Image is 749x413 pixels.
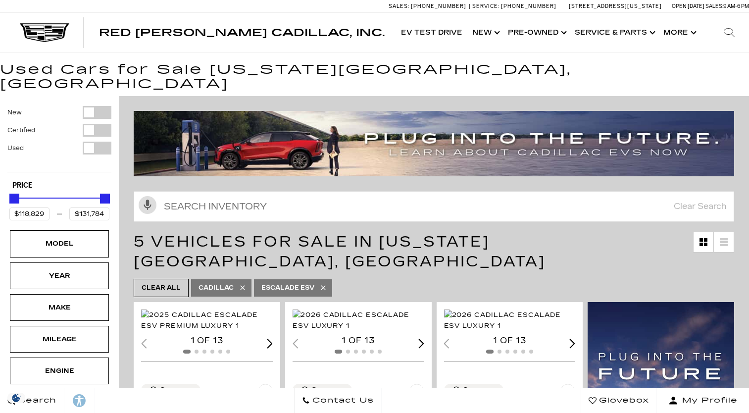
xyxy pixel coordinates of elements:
section: Click to Open Cookie Consent Modal [5,393,28,403]
div: 1 / 2 [444,310,578,331]
span: 5 Vehicles for Sale in [US_STATE][GEOGRAPHIC_DATA], [GEOGRAPHIC_DATA] [134,233,546,270]
div: Model [35,238,84,249]
button: Compare Vehicle [141,384,200,397]
a: Pre-Owned [503,13,570,52]
span: Clear All [142,282,181,294]
img: Cadillac Dark Logo with Cadillac White Text [20,23,69,42]
div: Make [35,302,84,313]
button: Save Vehicle [409,384,424,403]
label: Certified [7,125,35,135]
span: Sales: [705,3,723,9]
div: 1 of 13 [141,335,273,346]
div: 1 / 2 [293,310,426,331]
img: ev-blog-post-banners4 [134,111,742,176]
span: My Profile [678,394,738,408]
span: Glovebox [597,394,649,408]
div: Engine [35,365,84,376]
span: Search [15,394,56,408]
input: Search Inventory [134,191,734,222]
button: Compare Vehicle [444,384,503,397]
span: Open [DATE] [672,3,704,9]
div: 1 / 2 [141,310,275,331]
span: [PHONE_NUMBER] [411,3,466,9]
div: Year [35,270,84,281]
div: Price [9,190,109,220]
span: Contact Us [310,394,374,408]
span: Escalade ESV [261,282,314,294]
img: 2026 Cadillac Escalade ESV Luxury 1 [444,310,578,331]
div: Compare [311,386,344,395]
input: Maximum [69,207,109,220]
div: Next slide [267,339,273,348]
div: MileageMileage [10,326,109,353]
div: Next slide [418,339,424,348]
span: Red [PERSON_NAME] Cadillac, Inc. [99,27,385,39]
svg: Click to toggle on voice search [139,196,156,214]
div: EngineEngine [10,358,109,384]
a: Glovebox [581,388,657,413]
div: Next slide [570,339,576,348]
button: Open user profile menu [657,388,749,413]
div: Maximum Price [100,194,110,204]
div: YearYear [10,262,109,289]
div: 1 of 13 [444,335,576,346]
div: Filter by Vehicle Type [7,106,111,172]
img: Opt-Out Icon [5,393,28,403]
button: Save Vehicle [560,384,575,403]
h5: Price [12,181,106,190]
span: Service: [472,3,499,9]
a: [STREET_ADDRESS][US_STATE] [569,3,662,9]
div: MakeMake [10,294,109,321]
input: Minimum [9,207,50,220]
div: Compare [462,386,496,395]
span: 9 AM-6 PM [723,3,749,9]
a: Red [PERSON_NAME] Cadillac, Inc. [99,28,385,38]
label: Used [7,143,24,153]
button: Compare Vehicle [293,384,352,397]
a: New [467,13,503,52]
img: 2026 Cadillac Escalade ESV Luxury 1 [293,310,426,331]
div: Minimum Price [9,194,19,204]
span: Cadillac [199,282,234,294]
span: [PHONE_NUMBER] [501,3,556,9]
a: Contact Us [294,388,382,413]
div: Mileage [35,334,84,345]
button: More [658,13,699,52]
div: 1 of 13 [293,335,424,346]
div: ModelModel [10,230,109,257]
div: Compare [159,386,193,395]
img: 2025 Cadillac Escalade ESV Premium Luxury 1 [141,310,275,331]
a: EV Test Drive [396,13,467,52]
a: Sales: [PHONE_NUMBER] [389,3,469,9]
a: Service & Parts [570,13,658,52]
button: Save Vehicle [258,384,273,403]
a: Service: [PHONE_NUMBER] [469,3,559,9]
label: New [7,107,22,117]
span: Sales: [389,3,409,9]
